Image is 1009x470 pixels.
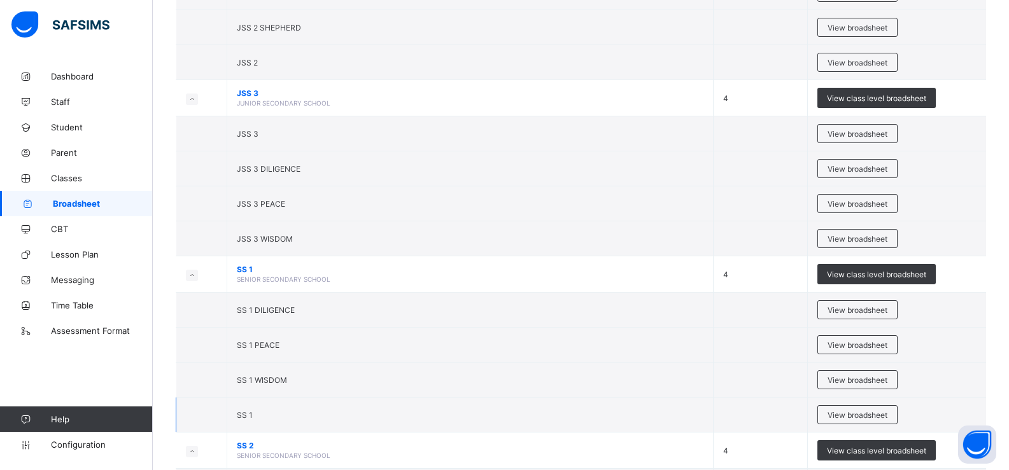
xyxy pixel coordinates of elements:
span: Assessment Format [51,326,153,336]
span: Staff [51,97,153,107]
span: Configuration [51,439,152,450]
span: View class level broadsheet [827,93,926,103]
span: View broadsheet [828,164,887,174]
span: CBT [51,224,153,234]
a: View broadsheet [817,18,898,27]
span: View broadsheet [828,199,887,209]
span: JSS 3 DILIGENCE [237,164,300,174]
span: JSS 2 [237,58,258,67]
span: Classes [51,173,153,183]
button: Open asap [958,425,996,464]
span: JSS 3 [237,129,258,139]
a: View broadsheet [817,229,898,238]
span: JSS 3 PEACE [237,199,285,209]
span: Messaging [51,275,153,285]
span: Broadsheet [53,198,153,209]
span: View broadsheet [828,23,887,32]
span: View class level broadsheet [827,270,926,279]
span: SS 1 [237,410,253,420]
span: View broadsheet [828,129,887,139]
a: View class level broadsheet [817,88,936,97]
span: JUNIOR SECONDARY SCHOOL [237,99,330,107]
span: Time Table [51,300,153,310]
span: SENIOR SECONDARY SCHOOL [237,275,330,283]
span: View broadsheet [828,305,887,315]
span: 4 [723,270,728,279]
span: Parent [51,148,153,158]
a: View broadsheet [817,53,898,62]
span: View broadsheet [828,410,887,420]
span: View broadsheet [828,340,887,350]
span: SENIOR SECONDARY SCHOOL [237,452,330,459]
span: View broadsheet [828,375,887,385]
span: View broadsheet [828,58,887,67]
a: View broadsheet [817,159,898,169]
span: Help [51,414,152,424]
span: SS 1 PEACE [237,340,279,350]
span: View broadsheet [828,234,887,244]
span: SS 1 [237,265,703,274]
a: View class level broadsheet [817,440,936,450]
span: Lesson Plan [51,249,153,259]
a: View broadsheet [817,405,898,415]
a: View broadsheet [817,370,898,380]
span: SS 1 DILIGENCE [237,305,295,315]
img: safsims [11,11,109,38]
span: 4 [723,446,728,455]
a: View broadsheet [817,124,898,134]
span: Student [51,122,153,132]
span: 4 [723,93,728,103]
span: SS 1 WISDOM [237,375,287,385]
span: JSS 3 WISDOM [237,234,293,244]
a: View broadsheet [817,300,898,310]
a: View broadsheet [817,335,898,345]
span: SS 2 [237,441,703,450]
a: View broadsheet [817,194,898,204]
span: View class level broadsheet [827,446,926,455]
span: JSS 3 [237,88,703,98]
span: Dashboard [51,71,153,81]
a: View class level broadsheet [817,264,936,273]
span: JSS 2 SHEPHERD [237,23,301,32]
